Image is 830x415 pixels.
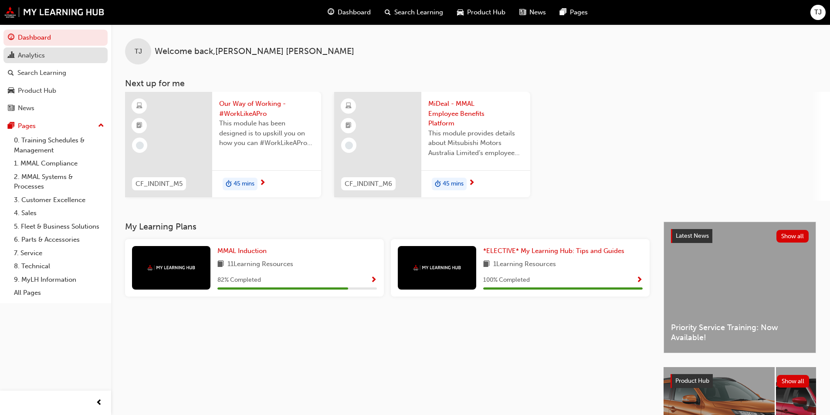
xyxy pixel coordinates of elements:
[10,273,108,287] a: 9. MyLH Information
[18,51,45,61] div: Analytics
[428,128,523,158] span: This module provides details about Mitsubishi Motors Australia Limited’s employee benefits platfo...
[810,5,826,20] button: TJ
[553,3,595,21] a: pages-iconPages
[346,101,352,112] span: learningResourceType_ELEARNING-icon
[10,246,108,260] a: 7. Service
[217,247,267,255] span: MMAL Induction
[18,86,56,96] div: Product Hub
[636,275,643,286] button: Show Progress
[217,275,261,285] span: 82 % Completed
[570,7,588,17] span: Pages
[8,34,14,42] span: guage-icon
[125,222,650,232] h3: My Learning Plans
[10,134,108,157] a: 0. Training Schedules & Management
[3,28,108,118] button: DashboardAnalyticsSearch LearningProduct HubNews
[8,87,14,95] span: car-icon
[671,229,809,243] a: Latest NewsShow all
[10,157,108,170] a: 1. MMAL Compliance
[10,193,108,207] a: 3. Customer Excellence
[3,100,108,116] a: News
[10,260,108,273] a: 8. Technical
[8,69,14,77] span: search-icon
[467,7,505,17] span: Product Hub
[777,375,810,388] button: Show all
[10,220,108,233] a: 5. Fleet & Business Solutions
[512,3,553,21] a: news-iconNews
[10,233,108,246] a: 6. Parts & Accessories
[259,179,266,187] span: next-icon
[147,265,195,270] img: mmal
[155,47,354,57] span: Welcome back , [PERSON_NAME] [PERSON_NAME]
[8,122,14,130] span: pages-icon
[346,120,352,132] span: booktick-icon
[814,7,822,17] span: TJ
[234,179,254,189] span: 45 mins
[560,7,566,18] span: pages-icon
[217,246,270,256] a: MMAL Induction
[10,286,108,300] a: All Pages
[3,83,108,99] a: Product Hub
[671,323,809,342] span: Priority Service Training: Now Available!
[17,68,66,78] div: Search Learning
[483,259,490,270] span: book-icon
[345,142,353,149] span: learningRecordVerb_NONE-icon
[428,99,523,128] span: MiDeal - MMAL Employee Benefits Platform
[226,179,232,190] span: duration-icon
[435,179,441,190] span: duration-icon
[483,275,530,285] span: 100 % Completed
[636,277,643,284] span: Show Progress
[18,103,34,113] div: News
[219,99,314,118] span: Our Way of Working - #WorkLikeAPro
[378,3,450,21] a: search-iconSearch Learning
[457,7,464,18] span: car-icon
[8,105,14,112] span: news-icon
[338,7,371,17] span: Dashboard
[219,118,314,148] span: This module has been designed is to upskill you on how you can #WorkLikeAPro at Mitsubishi Motors...
[468,179,475,187] span: next-icon
[136,179,183,189] span: CF_INDINT_M5
[96,398,102,408] span: prev-icon
[334,92,530,197] a: CF_INDINT_M6MiDeal - MMAL Employee Benefits PlatformThis module provides details about Mitsubishi...
[676,232,709,240] span: Latest News
[136,101,142,112] span: learningResourceType_ELEARNING-icon
[3,65,108,81] a: Search Learning
[519,7,526,18] span: news-icon
[413,265,461,270] img: mmal
[135,47,142,57] span: TJ
[370,275,377,286] button: Show Progress
[3,118,108,134] button: Pages
[10,170,108,193] a: 2. MMAL Systems & Processes
[385,7,391,18] span: search-icon
[125,92,321,197] a: CF_INDINT_M5Our Way of Working - #WorkLikeAProThis module has been designed is to upskill you on ...
[671,374,809,388] a: Product HubShow all
[493,259,556,270] span: 1 Learning Resources
[18,121,36,131] div: Pages
[394,7,443,17] span: Search Learning
[450,3,512,21] a: car-iconProduct Hub
[370,277,377,284] span: Show Progress
[483,246,628,256] a: *ELECTIVE* My Learning Hub: Tips and Guides
[664,222,816,353] a: Latest NewsShow allPriority Service Training: Now Available!
[345,179,392,189] span: CF_INDINT_M6
[10,206,108,220] a: 4. Sales
[483,247,624,255] span: *ELECTIVE* My Learning Hub: Tips and Guides
[328,7,334,18] span: guage-icon
[321,3,378,21] a: guage-iconDashboard
[111,78,830,88] h3: Next up for me
[227,259,293,270] span: 11 Learning Resources
[136,142,144,149] span: learningRecordVerb_NONE-icon
[776,230,809,243] button: Show all
[3,30,108,46] a: Dashboard
[8,52,14,60] span: chart-icon
[217,259,224,270] span: book-icon
[98,120,104,132] span: up-icon
[4,7,105,18] img: mmal
[136,120,142,132] span: booktick-icon
[3,47,108,64] a: Analytics
[443,179,464,189] span: 45 mins
[675,377,709,385] span: Product Hub
[529,7,546,17] span: News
